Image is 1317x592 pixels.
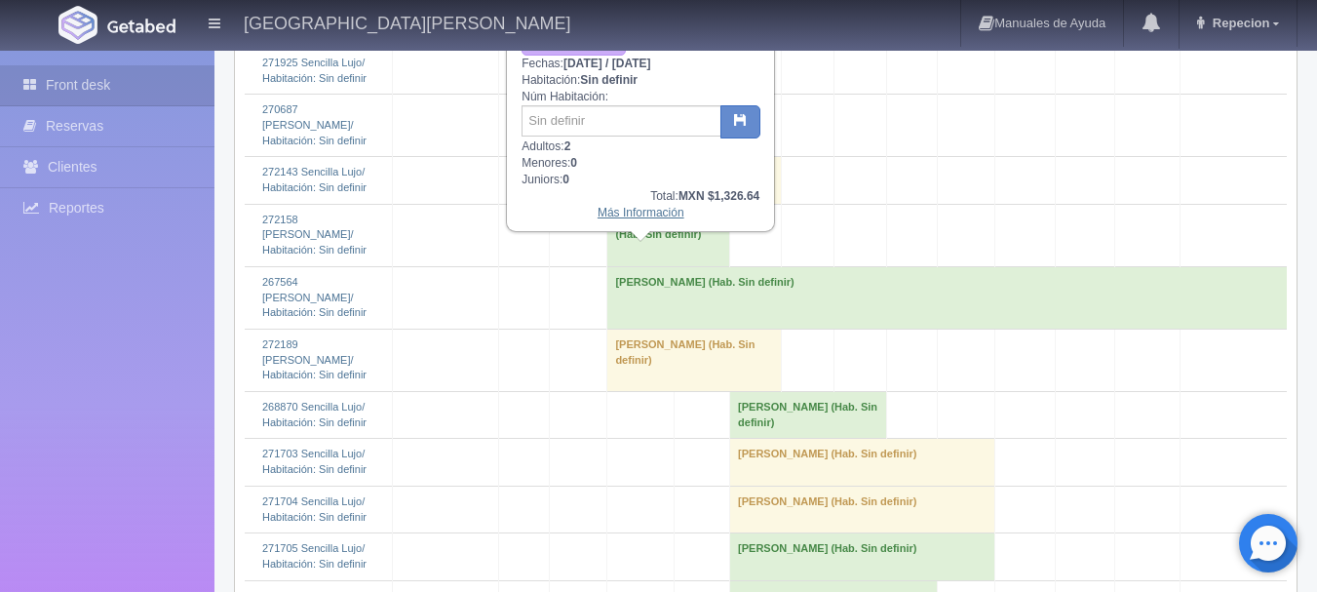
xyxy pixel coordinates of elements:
[598,206,684,219] a: Más Información
[730,533,995,580] td: [PERSON_NAME] (Hab. Sin definir)
[607,329,781,391] td: [PERSON_NAME] (Hab. Sin definir)
[262,495,367,523] a: 271704 Sencilla Lujo/Habitación: Sin definir
[262,103,367,145] a: 270687 [PERSON_NAME]/Habitación: Sin definir
[262,338,367,380] a: 272189 [PERSON_NAME]/Habitación: Sin definir
[107,19,175,33] img: Getabed
[580,73,638,87] b: Sin definir
[262,448,367,475] a: 271703 Sencilla Lujo/Habitación: Sin definir
[262,542,367,570] a: 271705 Sencilla Lujo/Habitación: Sin definir
[262,401,367,428] a: 268870 Sencilla Lujo/Habitación: Sin definir
[1208,16,1270,30] span: Repecion
[607,266,1287,329] td: [PERSON_NAME] (Hab. Sin definir)
[730,486,995,533] td: [PERSON_NAME] (Hab. Sin definir)
[730,392,887,439] td: [PERSON_NAME] (Hab. Sin definir)
[730,439,995,486] td: [PERSON_NAME] (Hab. Sin definir)
[564,139,571,153] b: 2
[262,276,367,318] a: 267564 [PERSON_NAME]/Habitación: Sin definir
[262,166,367,193] a: 272143 Sencilla Lujo/Habitación: Sin definir
[570,156,577,170] b: 0
[678,189,759,203] b: MXN $1,326.64
[607,204,730,266] td: [PERSON_NAME] (Hab. Sin definir)
[262,214,367,256] a: 272158 [PERSON_NAME]/Habitación: Sin definir
[58,6,97,44] img: Getabed
[262,57,367,84] a: 271925 Sencilla Lujo/Habitación: Sin definir
[562,173,569,186] b: 0
[563,57,651,70] b: [DATE] / [DATE]
[522,188,759,205] div: Total:
[522,105,721,137] input: Sin definir
[244,10,570,34] h4: [GEOGRAPHIC_DATA][PERSON_NAME]
[508,28,773,230] div: Fechas: Habitación: Núm Habitación: Adultos: Menores: Juniors:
